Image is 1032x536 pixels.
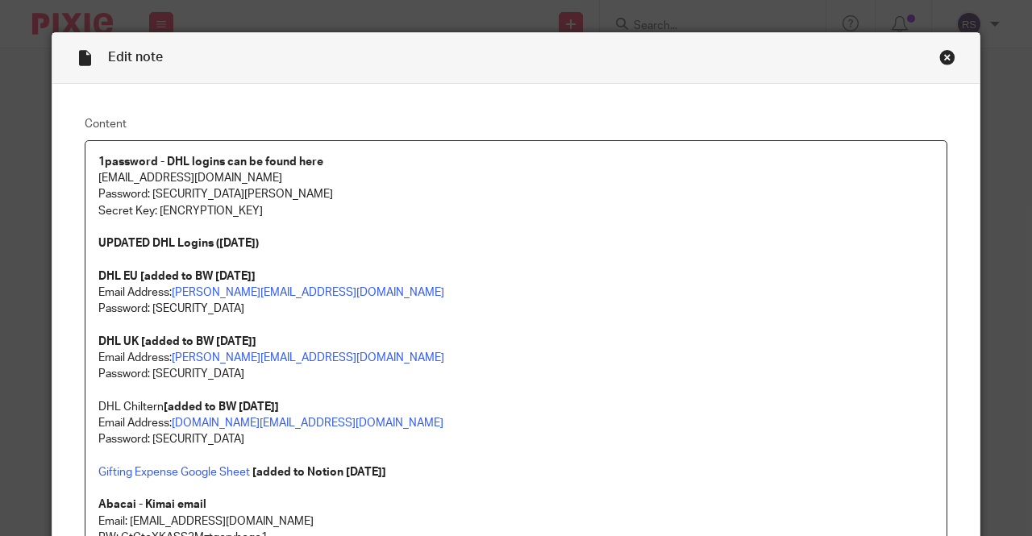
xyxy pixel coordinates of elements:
[164,401,279,413] strong: [added to BW [DATE]]
[141,336,256,347] strong: [added to BW [DATE]]
[98,301,934,317] p: Password: [SECURITY_DATA]
[98,186,934,202] p: Password: [SECURITY_DATA][PERSON_NAME]
[98,431,934,447] p: Password: [SECURITY_DATA]
[98,467,250,478] a: Gifting Expense Google Sheet
[98,238,259,249] strong: UPDATED DHL Logins ([DATE])
[98,170,934,186] p: [EMAIL_ADDRESS][DOMAIN_NAME]
[172,352,444,364] a: [PERSON_NAME][EMAIL_ADDRESS][DOMAIN_NAME]
[98,513,934,530] p: Email: [EMAIL_ADDRESS][DOMAIN_NAME]
[98,336,139,347] strong: DHL UK
[108,51,163,64] span: Edit note
[252,467,386,478] strong: [added to Notion [DATE]]
[98,271,256,282] strong: DHL EU [added to BW [DATE]]
[98,499,206,510] strong: Abacai - Kimai email
[98,203,934,219] p: Secret Key: [ENCRYPTION_KEY]
[98,350,934,431] p: Email Address: Password: [SECURITY_DATA] DHL Chiltern Email Address:
[172,287,444,298] a: [PERSON_NAME][EMAIL_ADDRESS][DOMAIN_NAME]
[939,49,955,65] div: Close this dialog window
[98,285,934,301] p: Email Address:
[85,116,947,132] label: Content
[172,418,443,429] a: [DOMAIN_NAME][EMAIL_ADDRESS][DOMAIN_NAME]
[98,156,323,168] strong: 1password - DHL logins can be found here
